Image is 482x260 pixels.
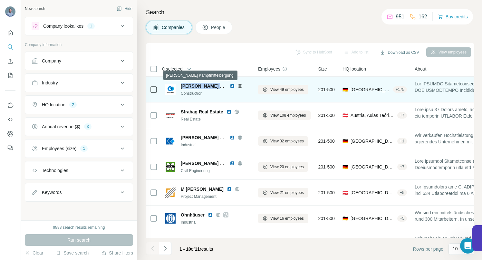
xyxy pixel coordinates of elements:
[112,4,137,14] button: Hide
[318,164,335,170] span: 201-500
[42,145,76,152] div: Employees (size)
[42,80,58,86] div: Industry
[42,58,61,64] div: Company
[25,42,133,48] p: Company information
[453,246,458,252] p: 10
[56,250,89,256] button: Save search
[342,66,366,72] span: HQ location
[258,214,308,223] button: View 16 employees
[5,41,15,53] button: Search
[342,112,348,119] span: 🇦🇹
[397,164,407,170] div: + 7
[87,23,95,29] div: 1
[397,138,407,144] div: + 1
[181,116,250,122] div: Real Estate
[53,225,105,230] div: 9883 search results remaining
[25,6,45,12] div: New search
[318,215,335,222] span: 201-500
[42,101,65,108] div: HQ location
[195,246,200,252] span: 11
[258,136,308,146] button: View 32 employees
[43,23,83,29] div: Company lookalikes
[270,190,304,196] span: View 21 employees
[179,246,213,252] span: results
[5,6,15,17] img: Avatar
[230,161,235,166] img: LinkedIn logo
[181,168,250,174] div: Civil Engineering
[5,27,15,39] button: Quick start
[318,189,335,196] span: 201-500
[342,138,348,144] span: 🇩🇪
[258,111,311,120] button: View 108 employees
[181,91,250,96] div: Construction
[397,112,407,118] div: + 7
[351,164,395,170] span: [GEOGRAPHIC_DATA], [GEOGRAPHIC_DATA]|[GEOGRAPHIC_DATA]|[GEOGRAPHIC_DATA]
[5,114,15,125] button: Use Surfe API
[146,8,474,17] h4: Search
[181,142,250,148] div: Industrial
[25,141,133,156] button: Employees (size)1
[351,86,390,93] span: [GEOGRAPHIC_DATA], [GEOGRAPHIC_DATA]
[413,246,443,252] span: Rows per page
[258,188,308,197] button: View 21 employees
[351,112,395,119] span: Austria, Aulas Teóricas 9
[25,53,133,69] button: Company
[227,187,232,192] img: LinkedIn logo
[181,109,223,115] span: Strabag Real Estate
[258,66,280,72] span: Employees
[5,70,15,81] button: My lists
[5,128,15,140] button: Dashboard
[84,124,92,130] div: 3
[5,55,15,67] button: Enrich CSV
[438,12,468,21] button: Buy credits
[165,110,176,120] img: Logo of Strabag Real Estate
[25,97,133,112] button: HQ location2
[165,188,176,198] img: Logo of M Wulz
[460,238,476,254] iframe: Intercom live chat
[159,242,172,255] button: Navigate to next page
[25,18,133,34] button: Company lookalikes1
[179,246,191,252] span: 1 - 10
[342,86,348,93] span: 🇩🇪
[351,189,395,196] span: [GEOGRAPHIC_DATA], [GEOGRAPHIC_DATA]
[342,164,348,170] span: 🇩🇪
[415,66,427,72] span: About
[191,246,195,252] span: of
[397,216,407,221] div: + 5
[227,109,232,114] img: LinkedIn logo
[270,164,304,170] span: View 20 employees
[25,185,133,200] button: Keywords
[80,146,88,151] div: 1
[270,87,304,92] span: View 49 employees
[181,135,255,140] span: [PERSON_NAME] GmbH & Co. KG
[69,102,77,108] div: 2
[165,213,176,224] img: Logo of Ohnhäuser
[162,24,185,31] span: Companies
[181,186,224,192] span: M [PERSON_NAME]
[351,215,395,222] span: [GEOGRAPHIC_DATA], [GEOGRAPHIC_DATA]|[GEOGRAPHIC_DATA]|[GEOGRAPHIC_DATA]
[318,112,335,119] span: 201-500
[5,142,15,154] button: Feedback
[25,75,133,91] button: Industry
[181,237,218,244] span: [PERSON_NAME]
[230,135,235,140] img: LinkedIn logo
[318,86,335,93] span: 201-500
[181,194,250,199] div: Project Management
[342,215,348,222] span: 🇩🇪
[181,83,264,89] span: [PERSON_NAME] Kampfmittelbergung
[211,24,226,31] span: People
[5,100,15,111] button: Use Surfe on LinkedIn
[396,13,404,21] p: 951
[181,212,205,218] span: Ohnhäuser
[25,250,43,256] button: Clear
[270,138,304,144] span: View 32 employees
[375,48,423,57] button: Download as CSV
[258,85,308,94] button: View 49 employees
[258,162,308,172] button: View 20 employees
[25,163,133,178] button: Technologies
[419,13,427,21] p: 162
[42,167,68,174] div: Technologies
[181,219,250,225] div: Industrial
[397,190,407,196] div: + 5
[270,112,306,118] span: View 108 employees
